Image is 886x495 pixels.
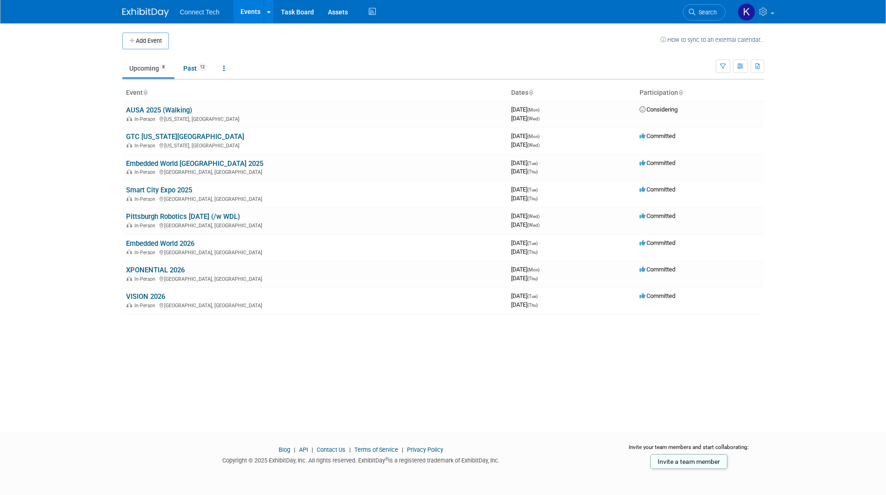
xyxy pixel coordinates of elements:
[528,89,533,96] a: Sort by Start Date
[511,115,540,122] span: [DATE]
[511,132,542,139] span: [DATE]
[636,85,764,101] th: Participation
[527,276,538,281] span: (Thu)
[126,212,240,221] a: Pittsburgh Robotics [DATE] (/w WDL)
[197,64,207,71] span: 12
[511,248,538,255] span: [DATE]
[317,446,346,453] a: Contact Us
[511,195,538,202] span: [DATE]
[134,250,158,256] span: In-Person
[539,159,540,166] span: -
[134,223,158,229] span: In-Person
[126,159,263,168] a: Embedded World [GEOGRAPHIC_DATA] 2025
[541,132,542,139] span: -
[127,223,132,227] img: In-Person Event
[347,446,353,453] span: |
[539,239,540,246] span: -
[527,250,538,255] span: (Thu)
[143,89,147,96] a: Sort by Event Name
[541,106,542,113] span: -
[640,292,675,299] span: Committed
[527,116,540,121] span: (Wed)
[640,132,675,139] span: Committed
[127,250,132,254] img: In-Person Event
[309,446,315,453] span: |
[400,446,406,453] span: |
[354,446,398,453] a: Terms of Service
[640,212,675,219] span: Committed
[541,266,542,273] span: -
[507,85,636,101] th: Dates
[640,159,675,166] span: Committed
[127,196,132,201] img: In-Person Event
[640,186,675,193] span: Committed
[160,64,167,71] span: 8
[292,446,298,453] span: |
[122,8,169,17] img: ExhibitDay
[122,33,169,49] button: Add Event
[511,292,540,299] span: [DATE]
[126,221,504,229] div: [GEOGRAPHIC_DATA], [GEOGRAPHIC_DATA]
[527,107,540,112] span: (Mon)
[126,132,244,141] a: GTC [US_STATE][GEOGRAPHIC_DATA]
[122,454,600,465] div: Copyright © 2025 ExhibitDay, Inc. All rights reserved. ExhibitDay is a registered trademark of Ex...
[134,196,158,202] span: In-Person
[385,456,388,462] sup: ®
[683,4,726,20] a: Search
[527,303,538,308] span: (Thu)
[527,143,540,148] span: (Wed)
[660,36,764,43] a: How to sync to an external calendar...
[126,275,504,282] div: [GEOGRAPHIC_DATA], [GEOGRAPHIC_DATA]
[511,301,538,308] span: [DATE]
[180,8,220,16] span: Connect Tech
[127,116,132,121] img: In-Person Event
[539,292,540,299] span: -
[126,141,504,149] div: [US_STATE], [GEOGRAPHIC_DATA]
[511,141,540,148] span: [DATE]
[640,239,675,246] span: Committed
[126,106,192,114] a: AUSA 2025 (Walking)
[614,443,764,457] div: Invite your team members and start collaborating:
[527,241,538,246] span: (Tue)
[527,196,538,201] span: (Thu)
[511,106,542,113] span: [DATE]
[134,143,158,149] span: In-Person
[511,275,538,282] span: [DATE]
[122,85,507,101] th: Event
[126,266,185,274] a: XPONENTIAL 2026
[126,168,504,175] div: [GEOGRAPHIC_DATA], [GEOGRAPHIC_DATA]
[126,301,504,309] div: [GEOGRAPHIC_DATA], [GEOGRAPHIC_DATA]
[134,116,158,122] span: In-Person
[539,186,540,193] span: -
[527,223,540,228] span: (Wed)
[527,169,538,174] span: (Thu)
[650,454,727,469] a: Invite a team member
[126,248,504,256] div: [GEOGRAPHIC_DATA], [GEOGRAPHIC_DATA]
[134,276,158,282] span: In-Person
[127,276,132,281] img: In-Person Event
[126,115,504,122] div: [US_STATE], [GEOGRAPHIC_DATA]
[511,159,540,166] span: [DATE]
[541,212,542,219] span: -
[511,266,542,273] span: [DATE]
[299,446,308,453] a: API
[134,169,158,175] span: In-Person
[126,195,504,202] div: [GEOGRAPHIC_DATA], [GEOGRAPHIC_DATA]
[122,59,174,77] a: Upcoming8
[511,221,540,228] span: [DATE]
[527,214,540,219] span: (Wed)
[511,186,540,193] span: [DATE]
[127,143,132,147] img: In-Person Event
[678,89,683,96] a: Sort by Participation Type
[126,186,192,194] a: Smart City Expo 2025
[126,292,165,301] a: VISION 2026
[511,168,538,175] span: [DATE]
[511,239,540,246] span: [DATE]
[527,161,538,166] span: (Tue)
[640,106,678,113] span: Considering
[407,446,443,453] a: Privacy Policy
[126,239,194,248] a: Embedded World 2026
[527,267,540,272] span: (Mon)
[527,294,538,299] span: (Tue)
[127,303,132,307] img: In-Person Event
